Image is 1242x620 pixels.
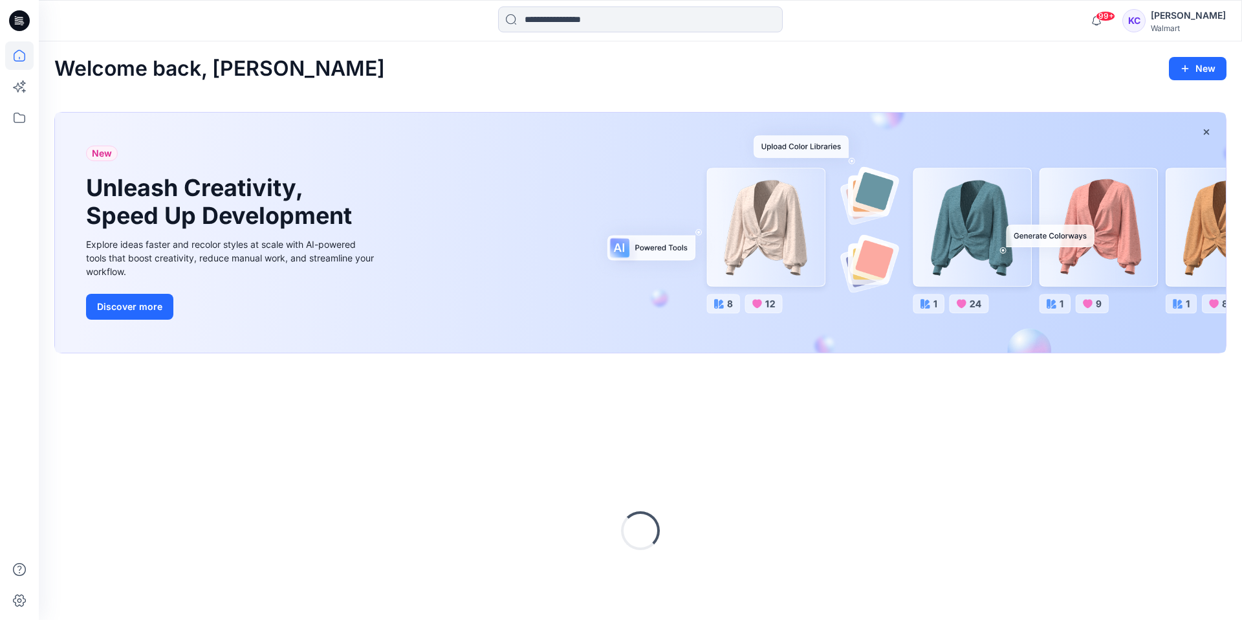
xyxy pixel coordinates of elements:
[92,146,112,161] span: New
[86,294,173,320] button: Discover more
[1151,23,1226,33] div: Walmart
[54,57,385,81] h2: Welcome back, [PERSON_NAME]
[86,238,377,278] div: Explore ideas faster and recolor styles at scale with AI-powered tools that boost creativity, red...
[86,174,358,230] h1: Unleash Creativity, Speed Up Development
[86,294,377,320] a: Discover more
[1169,57,1226,80] button: New
[1096,11,1115,21] span: 99+
[1122,9,1146,32] div: KC
[1151,8,1226,23] div: [PERSON_NAME]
